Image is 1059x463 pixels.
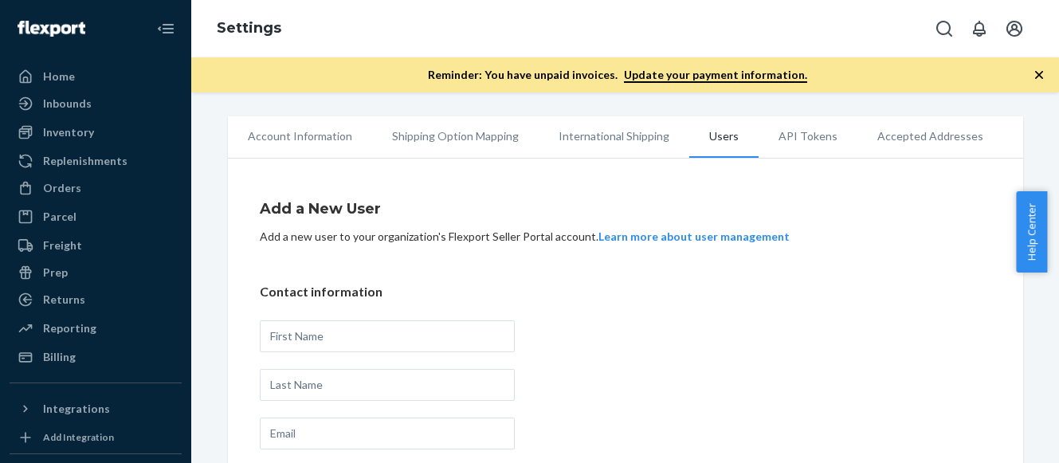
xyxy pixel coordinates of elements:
[43,401,110,417] div: Integrations
[217,19,281,37] a: Settings
[43,430,114,444] div: Add Integration
[10,175,182,201] a: Orders
[10,344,182,370] a: Billing
[260,418,515,449] input: Email
[204,6,294,52] ol: breadcrumbs
[43,349,76,365] div: Billing
[43,153,127,169] div: Replenishments
[539,116,689,156] li: International Shipping
[260,369,515,401] input: Last Name
[372,116,539,156] li: Shipping Option Mapping
[10,91,182,116] a: Inbounds
[689,116,759,158] li: Users
[228,116,372,156] li: Account Information
[759,116,857,156] li: API Tokens
[260,229,991,245] div: Add a new user to your organization's Flexport Seller Portal account.
[10,316,182,341] a: Reporting
[857,116,1003,156] li: Accepted Addresses
[998,13,1030,45] button: Open account menu
[10,148,182,174] a: Replenishments
[10,204,182,230] a: Parcel
[43,292,85,308] div: Returns
[10,233,182,258] a: Freight
[43,124,94,140] div: Inventory
[10,428,182,447] a: Add Integration
[43,265,68,281] div: Prep
[43,320,96,336] div: Reporting
[43,96,92,112] div: Inbounds
[43,209,76,225] div: Parcel
[260,320,515,352] input: First Name
[150,13,182,45] button: Close Navigation
[260,283,991,301] p: Contact information
[260,198,991,219] h4: Add a New User
[10,64,182,89] a: Home
[624,68,807,83] a: Update your payment information.
[10,120,182,145] a: Inventory
[10,396,182,422] button: Integrations
[10,260,182,285] a: Prep
[1016,191,1047,273] button: Help Center
[928,13,960,45] button: Open Search Box
[963,13,995,45] button: Open notifications
[43,180,81,196] div: Orders
[598,229,790,245] button: Learn more about user management
[428,67,807,83] p: Reminder: You have unpaid invoices.
[18,21,85,37] img: Flexport logo
[10,287,182,312] a: Returns
[43,237,82,253] div: Freight
[43,69,75,84] div: Home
